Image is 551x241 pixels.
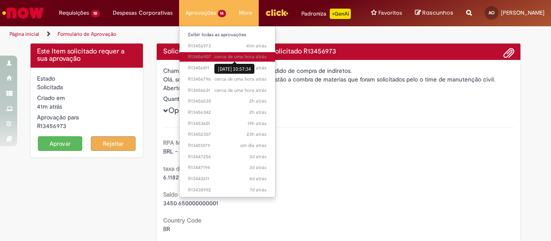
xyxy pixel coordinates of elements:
[214,76,266,82] time: 28/08/2025 10:45:35
[214,87,266,94] time: 28/08/2025 10:23:35
[188,87,267,94] span: R13456631
[37,103,62,110] time: 28/08/2025 11:05:32
[163,75,514,84] div: Olá, solicito aprovação dessa PFL em questão a combra de materias que foram solicitados pelo o ti...
[180,75,275,84] a: Aberto R13456796 :
[163,191,178,198] b: Saldo
[180,185,275,195] a: Aberto R13438992 :
[249,175,266,182] time: 25/08/2025 11:03:54
[250,187,266,193] time: 22/08/2025 10:19:21
[240,142,266,149] time: 27/08/2025 09:34:31
[249,153,266,160] time: 26/08/2025 10:08:50
[489,10,495,16] span: AO
[37,74,55,83] label: Estado
[180,163,275,172] a: Aberto R13447194 :
[214,53,266,60] span: cerca de uma hora atrás
[9,31,39,38] a: Página inicial
[249,98,266,104] time: 28/08/2025 10:11:50
[188,175,267,182] span: R13443611
[249,98,266,104] span: 2h atrás
[37,122,136,130] div: R13456973
[188,187,267,194] span: R13438992
[188,164,267,171] span: R13447194
[188,53,267,60] span: R13456907
[180,30,275,40] a: Exibir todas as aprovações
[265,6,288,19] img: click_logo_yellow_360x200.png
[91,10,100,17] span: 10
[246,43,266,49] time: 28/08/2025 11:05:32
[37,102,136,111] div: 28/08/2025 11:05:32
[422,9,453,17] span: Rascunhos
[58,31,116,38] a: Formulário de Aprovação
[188,43,267,50] span: R13456973
[188,109,267,116] span: R13456342
[330,9,351,19] p: +GenAi
[378,9,402,17] span: Favoritos
[248,120,266,127] span: 19h atrás
[188,98,267,105] span: R13456530
[163,48,514,56] h4: Solicitação de aprovação para Item solicitado R13456973
[188,120,267,127] span: R13453601
[214,64,254,74] div: [DATE] 10:57:34
[163,84,514,94] div: [PERSON_NAME]
[249,109,266,116] time: 28/08/2025 09:46:58
[179,26,276,197] ul: Aprovações
[214,76,266,82] span: cerca de uma hora atrás
[246,43,266,49] span: 41m atrás
[180,52,275,62] a: Aberto R13456907 :
[163,216,201,224] b: Country Code
[249,164,266,171] span: 3d atrás
[247,131,266,138] time: 27/08/2025 12:57:44
[247,131,266,138] span: 23h atrás
[163,94,514,103] div: Quantidade 1
[218,10,226,17] span: 14
[180,41,275,51] a: Aberto R13456973 :
[250,187,266,193] span: 7d atrás
[180,86,275,95] a: Aberto R13456631 :
[91,136,136,151] button: Rejeitar
[249,109,266,116] span: 2h atrás
[1,4,45,22] img: ServiceNow
[37,83,136,91] div: Solicitada
[180,119,275,128] a: Aberto R13453601 :
[6,26,361,42] ul: Trilhas de página
[38,136,83,151] button: Aprovar
[186,9,216,17] span: Aprovações
[249,153,266,160] span: 3d atrás
[180,174,275,184] a: Aberto R13443611 :
[180,108,275,117] a: Aberto R13456342 :
[37,113,79,122] label: Aprovação para
[163,225,170,233] span: BR
[163,147,214,155] span: BRL - Brazilian Real
[180,63,275,73] a: Aberto R13456811 :
[180,97,275,106] a: Aberto R13456530 :
[248,120,266,127] time: 27/08/2025 16:33:13
[163,199,218,207] span: 3450.650000000001
[188,65,267,72] span: R13456811
[249,175,266,182] span: 4d atrás
[163,84,192,92] label: Aberto por
[188,131,267,138] span: R13452307
[163,173,179,181] span: 6.1182
[214,87,266,94] span: cerca de uma hora atrás
[37,94,65,102] label: Criado em
[180,130,275,139] a: Aberto R13452307 :
[249,164,266,171] time: 26/08/2025 09:59:16
[37,48,136,63] h4: Este Item solicitado requer a sua aprovação
[37,103,62,110] span: 41m atrás
[415,9,453,17] a: Rascunhos
[301,9,351,19] div: Padroniza
[239,9,252,17] span: More
[59,9,89,17] span: Requisições
[188,76,267,83] span: R13456796
[180,152,275,162] a: Aberto R13447256 :
[501,9,545,16] span: [PERSON_NAME]
[188,142,267,149] span: R13451079
[180,141,275,150] a: Aberto R13451079 :
[163,139,194,147] b: RPA Moeda
[163,165,213,172] b: taxa de conversão
[113,9,173,17] span: Despesas Corporativas
[163,66,514,75] div: Chamado destinado para a geração de pedido de compra de indiretos.
[240,142,266,149] span: um dia atrás
[188,153,267,160] span: R13447256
